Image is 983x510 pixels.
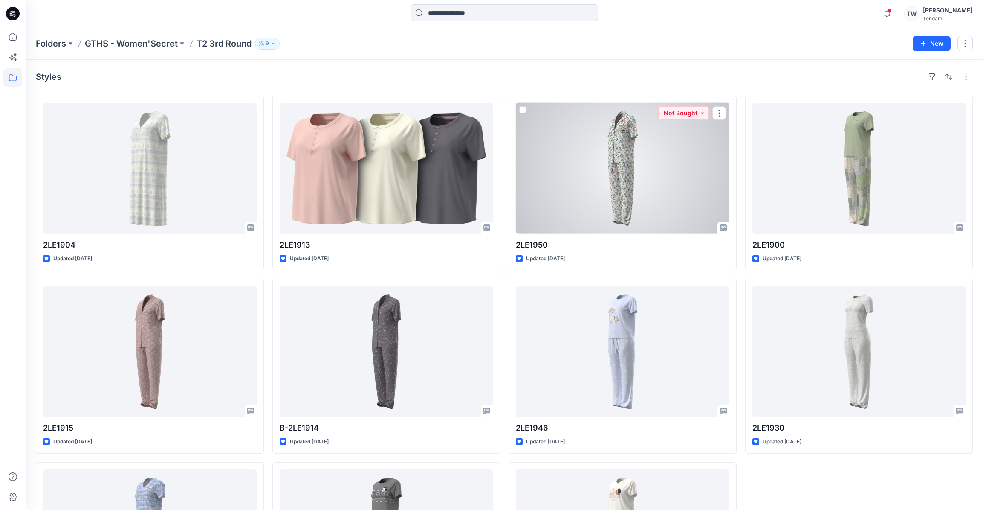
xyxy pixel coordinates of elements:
a: 2LE1900 [752,103,966,234]
p: Updated [DATE] [290,254,329,263]
a: 2LE1913 [280,103,493,234]
div: Tendam [923,15,972,22]
p: Updated [DATE] [763,254,801,263]
button: New [913,36,951,51]
a: 2LE1950 [516,103,729,234]
p: 2LE1930 [752,422,966,434]
h4: Styles [36,72,61,82]
a: 2LE1904 [43,103,257,234]
p: 2LE1900 [752,239,966,251]
a: 2LE1930 [752,286,966,417]
p: 2LE1915 [43,422,257,434]
a: 2LE1946 [516,286,729,417]
p: Updated [DATE] [526,254,565,263]
p: Updated [DATE] [763,437,801,446]
p: 2LE1946 [516,422,729,434]
a: 2LE1915 [43,286,257,417]
a: Folders [36,38,66,50]
p: T2 3rd Round [197,38,252,50]
a: B-2LE1914 [280,286,493,417]
p: Updated [DATE] [290,437,329,446]
p: B-2LE1914 [280,422,493,434]
p: 2LE1904 [43,239,257,251]
div: TW [904,6,919,21]
p: 9 [266,39,269,48]
a: GTHS - Women'Secret [85,38,178,50]
div: [PERSON_NAME] [923,5,972,15]
p: Updated [DATE] [53,437,92,446]
p: Updated [DATE] [53,254,92,263]
p: 2LE1913 [280,239,493,251]
p: 2LE1950 [516,239,729,251]
button: 9 [255,38,280,50]
p: Updated [DATE] [526,437,565,446]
